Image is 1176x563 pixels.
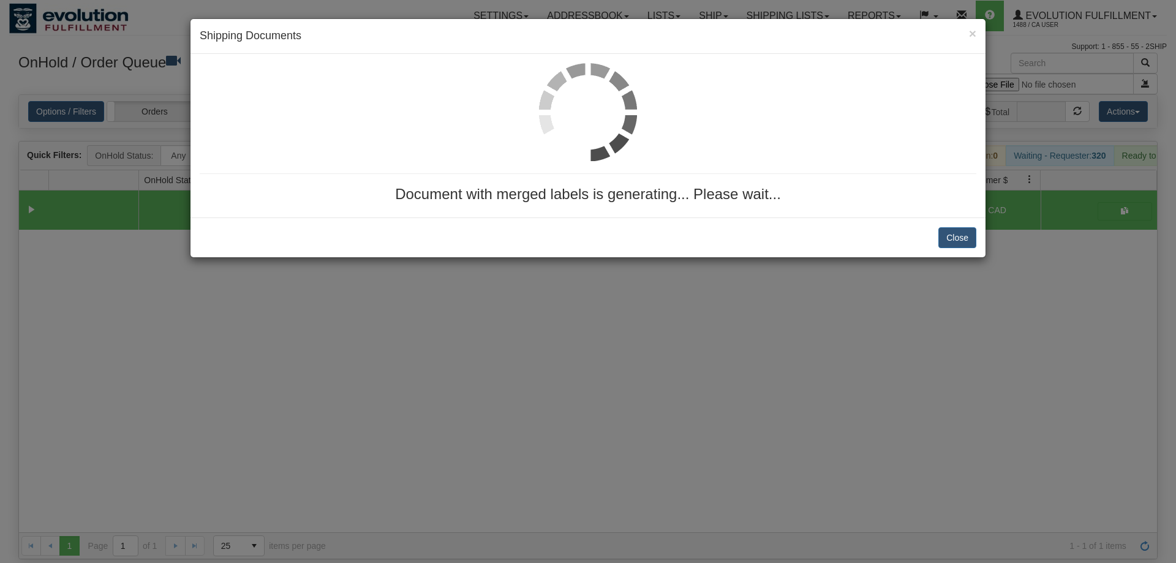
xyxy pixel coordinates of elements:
[200,186,976,202] h3: Document with merged labels is generating... Please wait...
[200,28,976,44] h4: Shipping Documents
[969,27,976,40] button: Close
[539,63,637,161] img: loader.gif
[938,227,976,248] button: Close
[969,26,976,40] span: ×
